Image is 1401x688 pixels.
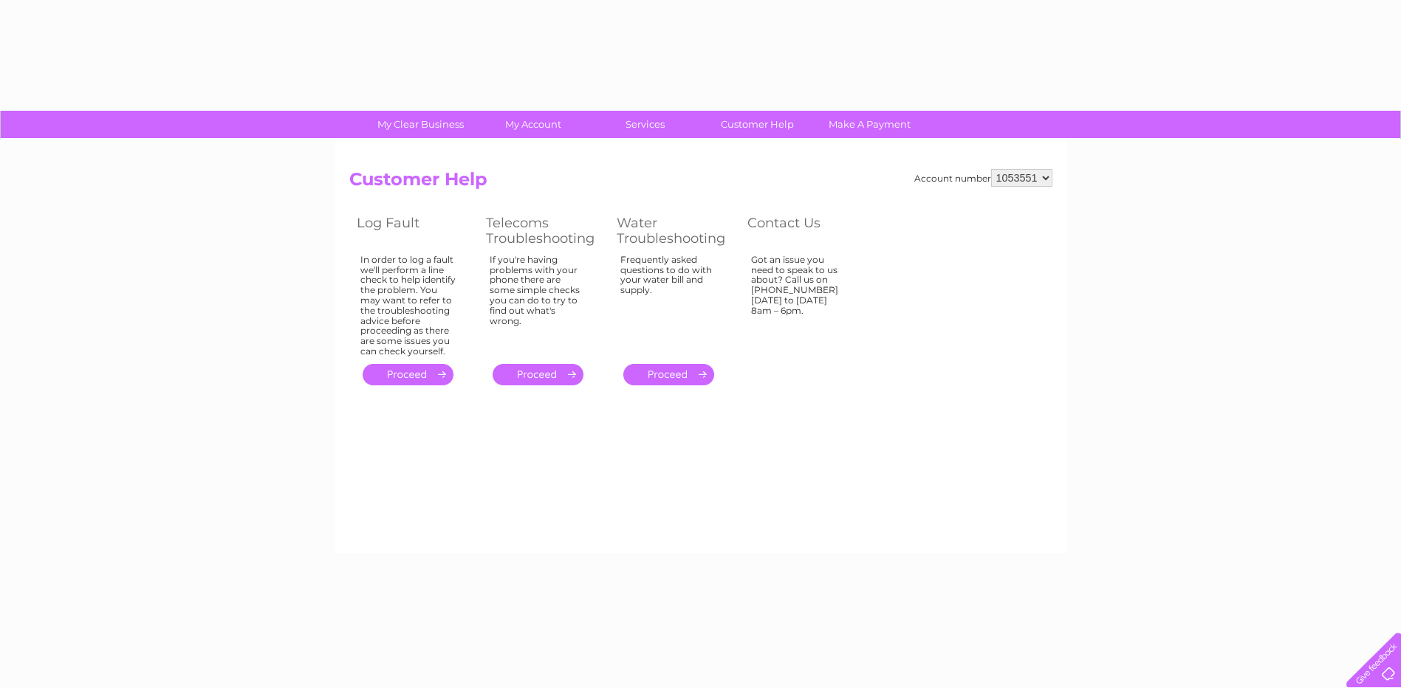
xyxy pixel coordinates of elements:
a: My Account [472,111,594,138]
a: Customer Help [696,111,818,138]
a: . [493,364,583,385]
a: My Clear Business [360,111,482,138]
div: Frequently asked questions to do with your water bill and supply. [620,255,718,351]
div: In order to log a fault we'll perform a line check to help identify the problem. You may want to ... [360,255,456,357]
a: Services [584,111,706,138]
div: Account number [914,169,1052,187]
div: If you're having problems with your phone there are some simple checks you can do to try to find ... [490,255,587,351]
div: Got an issue you need to speak to us about? Call us on [PHONE_NUMBER] [DATE] to [DATE] 8am – 6pm. [751,255,847,351]
th: Log Fault [349,211,479,250]
a: . [623,364,714,385]
th: Telecoms Troubleshooting [479,211,609,250]
th: Water Troubleshooting [609,211,740,250]
a: . [363,364,453,385]
th: Contact Us [740,211,869,250]
h2: Customer Help [349,169,1052,197]
a: Make A Payment [809,111,931,138]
